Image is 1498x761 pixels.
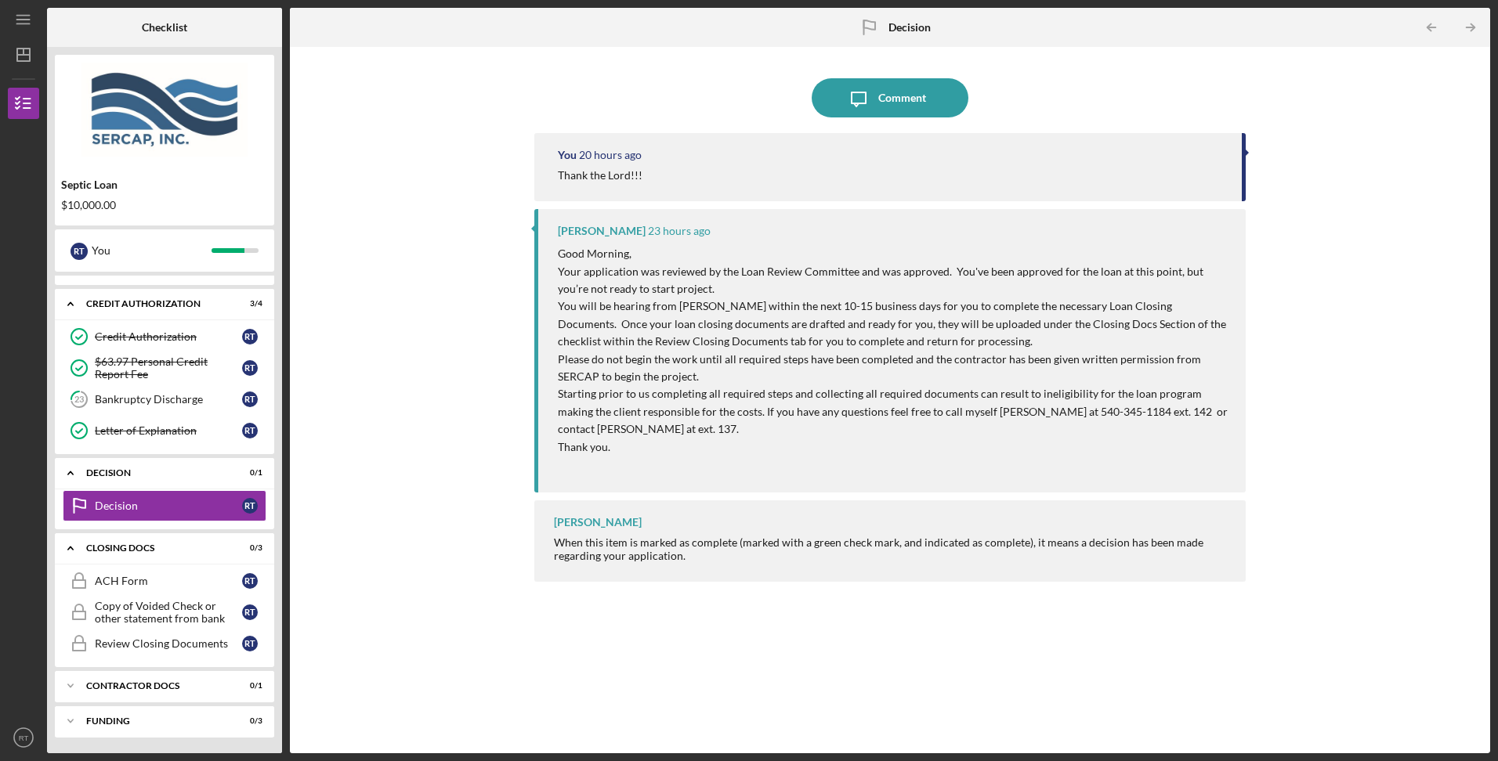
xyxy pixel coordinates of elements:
[63,628,266,659] a: Review Closing DocumentsRT
[86,543,223,553] div: CLOSING DOCS
[19,734,29,742] text: RT
[95,355,242,380] div: $63.97 Personal Credit Report Fee
[242,573,258,589] div: R T
[558,149,577,161] div: You
[242,423,258,438] div: R T
[234,681,262,691] div: 0 / 1
[558,351,1229,386] p: Please do not begin the work until all required steps have been completed and the contractor has ...
[888,21,931,34] b: Decision
[234,468,262,478] div: 0 / 1
[242,498,258,514] div: R T
[63,490,266,521] a: DecisionRT
[86,681,223,691] div: Contractor Docs
[95,500,242,512] div: Decision
[86,716,223,726] div: Funding
[95,393,242,406] div: Bankruptcy Discharge
[558,263,1229,298] p: Your application was reviewed by the Loan Review Committee and was approved. You've been approved...
[61,179,268,191] div: Septic Loan
[878,78,926,117] div: Comment
[579,149,642,161] time: 2025-09-29 15:48
[558,438,1229,456] p: Thank you.
[55,63,274,157] img: Product logo
[95,575,242,587] div: ACH Form
[558,225,646,237] div: [PERSON_NAME]
[92,237,212,264] div: You
[63,597,266,628] a: Copy of Voided Check or other statement from bankRT
[71,243,88,260] div: R T
[234,543,262,553] div: 0 / 3
[558,385,1229,438] p: Starting prior to us completing all required steps and collecting all required documents can resu...
[242,360,258,376] div: R T
[95,637,242,650] div: Review Closing Documents
[63,352,266,384] a: $63.97 Personal Credit Report FeeRT
[95,424,242,437] div: Letter of Explanation
[558,169,642,182] div: Thank the Lord!!!
[61,199,268,211] div: $10,000.00
[86,299,223,308] div: CREDIT AUTHORIZATION
[648,225,711,237] time: 2025-09-29 13:10
[8,722,39,753] button: RT
[234,299,262,308] div: 3 / 4
[86,468,223,478] div: Decision
[812,78,968,117] button: Comment
[554,536,1229,561] div: When this item is marked as complete (marked with a green check mark, and indicated as complete),...
[95,600,242,625] div: Copy of Voided Check or other statement from bank
[63,565,266,597] a: ACH FormRT
[234,716,262,726] div: 0 / 3
[242,391,258,407] div: R T
[142,21,187,34] b: Checklist
[554,516,642,528] div: [PERSON_NAME]
[242,329,258,344] div: R T
[63,321,266,352] a: Credit AuthorizationRT
[242,604,258,620] div: R T
[558,298,1229,350] p: You will be hearing from [PERSON_NAME] within the next 10-15 business days for you to complete th...
[74,395,84,405] tspan: 23
[95,330,242,343] div: Credit Authorization
[63,415,266,446] a: Letter of ExplanationRT
[242,636,258,651] div: R T
[558,245,1229,262] p: Good Morning,
[63,384,266,415] a: 23Bankruptcy DischargeRT
[63,246,266,277] a: Documentation CollectionRT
